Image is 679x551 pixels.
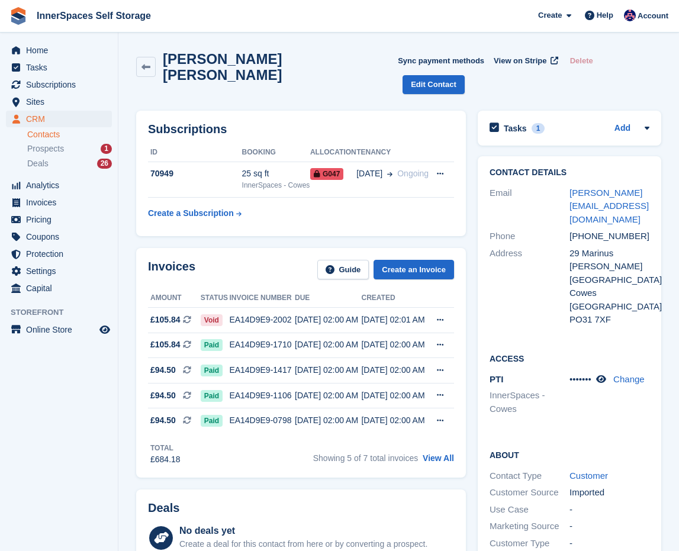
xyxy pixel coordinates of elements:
[26,246,97,262] span: Protection
[6,59,112,76] a: menu
[26,94,97,110] span: Sites
[6,194,112,211] a: menu
[569,286,649,300] div: Cowes
[295,339,361,351] div: [DATE] 02:00 AM
[148,202,242,224] a: Create a Subscription
[532,123,545,134] div: 1
[398,51,484,70] button: Sync payment methods
[361,389,427,402] div: [DATE] 02:00 AM
[356,143,429,162] th: Tenancy
[11,307,118,318] span: Storefront
[26,111,97,127] span: CRM
[26,194,97,211] span: Invoices
[638,10,668,22] span: Account
[569,486,649,500] div: Imported
[26,263,97,279] span: Settings
[6,94,112,110] a: menu
[569,313,649,327] div: PO31 7XF
[201,289,230,308] th: Status
[6,76,112,93] a: menu
[6,177,112,194] a: menu
[9,7,27,25] img: stora-icon-8386f47178a22dfd0bd8f6a31ec36ba5ce8667c1dd55bd0f319d3a0aa187defe.svg
[569,300,649,314] div: [GEOGRAPHIC_DATA]
[569,374,591,384] span: •••••••
[489,51,561,70] a: View on Stripe
[6,42,112,59] a: menu
[179,538,427,550] div: Create a deal for this contact from here or by converting a prospect.
[26,59,97,76] span: Tasks
[361,339,427,351] div: [DATE] 02:00 AM
[26,76,97,93] span: Subscriptions
[229,314,295,326] div: EA14D9E9-2002
[614,122,630,136] a: Add
[150,443,181,453] div: Total
[163,51,398,83] h2: [PERSON_NAME] [PERSON_NAME]
[504,123,527,134] h2: Tasks
[565,51,598,70] button: Delete
[490,469,569,483] div: Contact Type
[6,263,112,279] a: menu
[569,188,649,224] a: [PERSON_NAME][EMAIL_ADDRESS][DOMAIN_NAME]
[490,503,569,517] div: Use Case
[27,143,64,154] span: Prospects
[148,289,201,308] th: Amount
[26,211,97,228] span: Pricing
[490,186,569,227] div: Email
[569,537,649,550] div: -
[6,228,112,245] a: menu
[148,143,242,162] th: ID
[490,352,649,364] h2: Access
[310,168,343,180] span: G047
[229,364,295,376] div: EA14D9E9-1417
[397,169,429,178] span: Ongoing
[569,247,649,260] div: 29 Marinus
[201,415,223,427] span: Paid
[490,520,569,533] div: Marketing Source
[490,486,569,500] div: Customer Source
[242,180,310,191] div: InnerSpaces - Cowes
[27,129,112,140] a: Contacts
[490,230,569,243] div: Phone
[613,374,645,384] a: Change
[201,390,223,402] span: Paid
[242,167,310,180] div: 25 sq ft
[26,228,97,245] span: Coupons
[229,289,295,308] th: Invoice number
[229,414,295,427] div: EA14D9E9-0798
[310,143,356,162] th: Allocation
[374,260,454,279] a: Create an Invoice
[6,111,112,127] a: menu
[148,260,195,279] h2: Invoices
[538,9,562,21] span: Create
[150,314,181,326] span: £105.84
[201,365,223,376] span: Paid
[242,143,310,162] th: Booking
[148,167,242,180] div: 70949
[26,280,97,297] span: Capital
[27,143,112,155] a: Prospects 1
[490,247,569,327] div: Address
[27,157,112,170] a: Deals 26
[6,280,112,297] a: menu
[179,524,427,538] div: No deals yet
[6,246,112,262] a: menu
[26,321,97,338] span: Online Store
[490,168,649,178] h2: Contact Details
[295,364,361,376] div: [DATE] 02:00 AM
[150,339,181,351] span: £105.84
[361,314,427,326] div: [DATE] 02:01 AM
[26,42,97,59] span: Home
[295,389,361,402] div: [DATE] 02:00 AM
[150,453,181,466] div: £684.18
[148,123,454,136] h2: Subscriptions
[295,314,361,326] div: [DATE] 02:00 AM
[624,9,636,21] img: Dominic Hampson
[569,230,649,243] div: [PHONE_NUMBER]
[27,158,49,169] span: Deals
[317,260,369,279] a: Guide
[150,389,176,402] span: £94.50
[494,55,546,67] span: View on Stripe
[569,471,608,481] a: Customer
[361,289,427,308] th: Created
[356,167,382,180] span: [DATE]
